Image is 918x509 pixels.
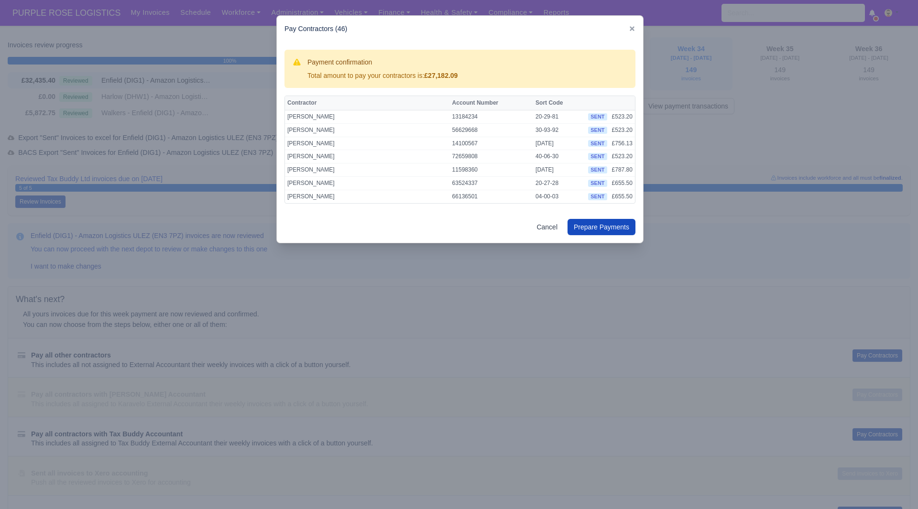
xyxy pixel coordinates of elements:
[533,190,586,203] td: 04-00-03
[285,96,450,110] th: Contractor
[746,398,918,509] iframe: Chat Widget
[588,166,607,173] span: sent
[307,71,458,80] div: Total amount to pay your contractors is:
[450,137,533,150] td: 14100567
[285,110,450,123] td: [PERSON_NAME]
[450,110,533,123] td: 13184234
[285,176,450,190] td: [PERSON_NAME]
[610,110,635,123] td: £523.20
[533,96,586,110] th: Sort Code
[588,180,607,187] span: sent
[610,137,635,150] td: £756.13
[450,176,533,190] td: 63524337
[285,163,450,177] td: [PERSON_NAME]
[307,57,458,67] h3: Payment confirmation
[588,140,607,147] span: sent
[424,72,458,79] strong: £27,182.09
[450,163,533,177] td: 11598360
[533,123,586,137] td: 30-93-92
[450,123,533,137] td: 56629668
[450,96,533,110] th: Account Number
[285,150,450,163] td: [PERSON_NAME]
[285,190,450,203] td: [PERSON_NAME]
[610,150,635,163] td: £523.20
[285,123,450,137] td: [PERSON_NAME]
[568,219,635,235] button: Prepare Payments
[533,110,586,123] td: 20-29-81
[533,176,586,190] td: 20-27-28
[588,127,607,134] span: sent
[588,113,607,120] span: sent
[610,163,635,177] td: £787.80
[588,153,607,160] span: sent
[277,16,643,42] div: Pay Contractors (46)
[533,150,586,163] td: 40-06-30
[450,190,533,203] td: 66136501
[530,219,564,235] a: Cancel
[533,137,586,150] td: [DATE]
[610,123,635,137] td: £523.20
[533,163,586,177] td: [DATE]
[450,150,533,163] td: 72659808
[588,193,607,200] span: sent
[285,137,450,150] td: [PERSON_NAME]
[610,176,635,190] td: £655.50
[610,190,635,203] td: £655.50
